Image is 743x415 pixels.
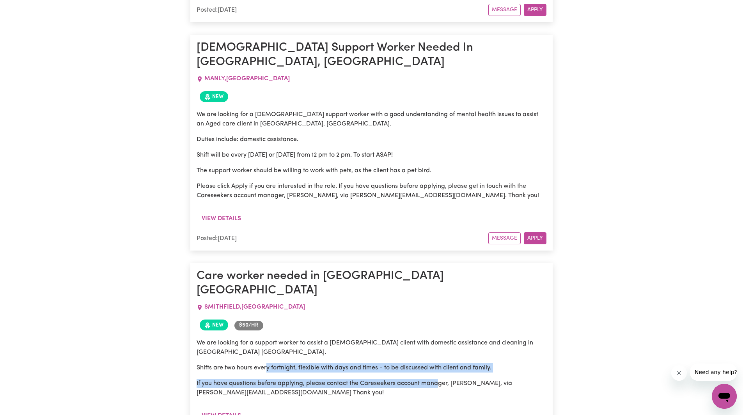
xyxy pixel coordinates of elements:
span: SMITHFIELD , [GEOGRAPHIC_DATA] [204,304,305,310]
p: We are looking for a [DEMOGRAPHIC_DATA] support worker with a good understanding of mental health... [197,110,546,129]
div: Posted: [DATE] [197,5,488,15]
div: Posted: [DATE] [197,234,488,243]
p: The support worker should be willing to work with pets, as the client has a pet bird. [197,166,546,175]
p: Please click Apply if you are interested in the role. If you have questions before applying, plea... [197,182,546,200]
iframe: Close message [671,365,687,381]
iframe: Message from company [690,364,737,381]
iframe: Button to launch messaging window [712,384,737,409]
p: Duties include: domestic assistance. [197,135,546,144]
button: Apply for this job [524,4,546,16]
span: Need any help? [5,5,47,12]
span: Job rate per hour [234,321,263,330]
span: Job posted within the last 30 days [200,320,228,330]
span: MANLY , [GEOGRAPHIC_DATA] [204,76,290,82]
span: Job posted within the last 30 days [200,91,228,102]
p: If you have questions before applying, please contact the Careseekers account manager, [PERSON_NA... [197,379,546,397]
h1: Care worker needed in [GEOGRAPHIC_DATA] [GEOGRAPHIC_DATA] [197,269,546,298]
button: Message [488,4,521,16]
p: Shift will be every [DATE] or [DATE] from 12 pm to 2 pm. To start ASAP! [197,150,546,160]
p: Shifts are two hours every fortnight, flexible with days and times - to be discussed with client ... [197,363,546,373]
p: We are looking for a support worker to assist a [DEMOGRAPHIC_DATA] client with domestic assistanc... [197,338,546,357]
button: Message [488,232,521,244]
h1: [DEMOGRAPHIC_DATA] Support Worker Needed In [GEOGRAPHIC_DATA], [GEOGRAPHIC_DATA] [197,41,546,69]
button: View details [197,211,246,226]
button: Apply for this job [524,232,546,244]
